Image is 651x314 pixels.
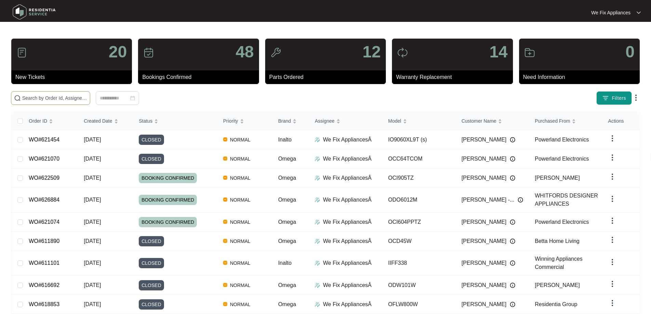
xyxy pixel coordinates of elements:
span: NORMAL [227,259,253,267]
span: NORMAL [227,196,253,204]
span: Residentia Group [535,301,578,307]
img: Info icon [510,302,515,307]
span: NORMAL [227,136,253,144]
img: Vercel Logo [223,283,227,287]
span: BOOKING CONFIRMED [139,173,197,183]
p: We Fix Appliances [591,9,630,16]
td: OCD45W [383,232,456,251]
span: Inalto [278,260,291,266]
span: Inalto [278,137,291,142]
p: Bookings Confirmed [142,73,259,81]
img: Vercel Logo [223,176,227,180]
span: Order ID [29,117,47,125]
img: dropdown arrow [608,299,616,307]
span: Assignee [315,117,335,125]
img: Assigner Icon [315,238,320,244]
img: dropdown arrow [608,134,616,142]
img: Assigner Icon [315,302,320,307]
span: [PERSON_NAME] [461,218,506,226]
p: We Fix AppliancesÂ [323,218,371,226]
p: We Fix AppliancesÂ [323,155,371,163]
img: dropdown arrow [608,195,616,203]
img: residentia service logo [10,2,58,22]
span: [DATE] [84,197,101,203]
span: Betta Home Living [535,238,580,244]
p: We Fix AppliancesÂ [323,237,371,245]
span: [PERSON_NAME] [461,259,506,267]
a: WO#626884 [29,197,59,203]
img: Info icon [510,175,515,181]
img: Vercel Logo [223,197,227,202]
img: filter icon [602,95,609,101]
span: CLOSED [139,258,164,268]
img: Vercel Logo [223,137,227,141]
span: [PERSON_NAME] [535,175,580,181]
th: Actions [603,112,639,130]
img: Vercel Logo [223,302,227,306]
span: WHITFORDS DESIGNER APPLIANCES [535,193,598,207]
img: Assigner Icon [315,197,320,203]
span: [DATE] [84,175,101,181]
span: CLOSED [139,135,164,145]
span: [DATE] [84,219,101,225]
img: Info icon [510,238,515,244]
th: Order ID [23,112,78,130]
td: OCI905TZ [383,168,456,188]
span: CLOSED [139,154,164,164]
img: dropdown arrow [608,173,616,181]
img: Info icon [510,137,515,142]
input: Search by Order Id, Assignee Name, Customer Name, Brand and Model [22,94,87,102]
img: Info icon [510,260,515,266]
span: BOOKING CONFIRMED [139,217,197,227]
img: Vercel Logo [223,239,227,243]
p: Need Information [523,73,640,81]
span: [PERSON_NAME] [461,174,506,182]
span: CLOSED [139,280,164,290]
span: [DATE] [84,238,101,244]
span: NORMAL [227,174,253,182]
p: 12 [363,44,381,60]
td: ODO6012M [383,188,456,213]
p: Parts Ordered [269,73,386,81]
img: dropdown arrow [608,217,616,225]
span: Purchased From [535,117,570,125]
span: Omega [278,301,296,307]
span: NORMAL [227,155,253,163]
img: dropdown arrow [608,153,616,162]
span: [PERSON_NAME] [461,281,506,289]
span: [PERSON_NAME] [461,237,506,245]
td: ODW101W [383,276,456,295]
p: We Fix AppliancesÂ [323,259,371,267]
p: We Fix AppliancesÂ [323,300,371,309]
td: OCI604PPTZ [383,213,456,232]
img: Vercel Logo [223,156,227,161]
span: NORMAL [227,237,253,245]
th: Brand [273,112,309,130]
span: Customer Name [461,117,496,125]
span: [PERSON_NAME] [461,300,506,309]
th: Purchased From [529,112,603,130]
span: NORMAL [227,281,253,289]
span: [PERSON_NAME] [535,282,580,288]
span: Omega [278,197,296,203]
p: We Fix AppliancesÂ [323,281,371,289]
span: Model [388,117,401,125]
span: Priority [223,117,238,125]
th: Priority [218,112,273,130]
img: Assigner Icon [315,156,320,162]
p: Warranty Replacement [396,73,513,81]
span: NORMAL [227,218,253,226]
img: Assigner Icon [315,219,320,225]
span: [DATE] [84,156,101,162]
th: Customer Name [456,112,529,130]
span: Omega [278,219,296,225]
img: dropdown arrow [608,258,616,266]
span: [PERSON_NAME] -... [461,196,514,204]
img: Assigner Icon [315,175,320,181]
span: NORMAL [227,300,253,309]
img: icon [16,47,27,58]
img: Vercel Logo [223,220,227,224]
span: Omega [278,156,296,162]
span: BOOKING CONFIRMED [139,195,197,205]
span: Omega [278,238,296,244]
